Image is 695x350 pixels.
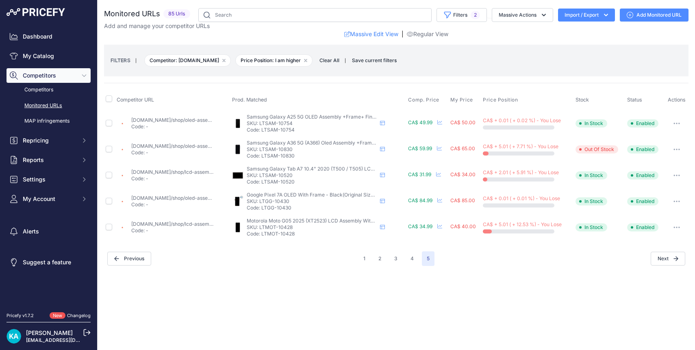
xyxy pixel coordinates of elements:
span: In Stock [576,223,607,231]
span: CA$ 31.99 [408,171,431,177]
a: Suggest a feature [7,255,91,270]
span: CA$ 40.00 [450,223,476,229]
span: CA$ 85.00 [450,197,475,203]
p: SKU: LTGG-10430 [247,198,377,205]
button: Comp. Price [408,97,441,103]
button: Massive Actions [492,8,553,22]
a: Dashboard [7,29,91,44]
span: New [50,312,65,319]
button: My Price [450,97,475,103]
span: In Stock [576,197,607,205]
span: Samsung Galaxy Tab A7 10.4" 2020 (T500 / T505) LCD Assembly - Silver (OEM) [247,166,432,172]
p: Code: LTSAM-10754 [247,127,377,133]
p: Code: - [131,201,216,208]
span: Prod. Matched [232,97,267,103]
span: Actions [668,97,686,103]
a: Alerts [7,224,91,239]
a: [DOMAIN_NAME]/shop/oled-assembly-with-frame-compatible-samsung-for-galaxy-a36-5g-a366-2025-premiu... [131,143,473,149]
span: Settings [23,175,76,184]
span: Samsung Galaxy A25 5G OLED Assembly +Frame+ Fingerprint - All Colors (Original Size | OF+) [247,114,465,120]
span: Comp. Price [408,97,439,103]
button: Clear All [315,56,343,65]
span: Enabled [627,223,658,231]
span: Price Position: I am higher [235,54,313,67]
span: Enabled [627,145,658,153]
button: Price Position [483,97,519,103]
span: Out Of Stock [576,145,618,153]
button: Go to page 1 [358,251,370,266]
p: Code: - [131,149,216,156]
p: Code: - [131,227,216,234]
button: Competitors [7,68,91,83]
nav: Sidebar [7,29,91,302]
button: Filters2 [437,8,487,22]
span: CA$ + 5.01 ( + 12.53 %) - You Lose [483,221,562,227]
p: Code: LTMOT-10428 [247,231,377,237]
span: CA$ 49.99 [408,119,432,125]
span: CA$ 84.99 [408,197,432,203]
span: | [402,30,404,38]
a: [DOMAIN_NAME]/shop/lcd-assembly-with-frame-compatible-for-moto-g05-xt2523-2025-refurbished-all-co... [131,221,455,227]
a: Changelog [67,313,91,318]
p: Code: LTGG-10430 [247,205,377,211]
p: SKU: LTSAM-10830 [247,146,377,153]
p: Code: - [131,123,216,130]
span: Enabled [627,197,658,205]
span: CA$ 50.00 [450,119,476,125]
span: CA$ + 5.01 ( + 7.71 %) - You Lose [483,143,558,149]
span: 85 Urls [163,9,190,19]
span: In Stock [576,171,607,179]
a: Monitored URLs [7,99,91,113]
span: Stock [576,97,589,103]
a: [PERSON_NAME] [26,329,73,336]
span: CA$ + 2.01 ( + 5.91 %) - You Lose [483,169,559,175]
button: Repricing [7,133,91,148]
a: [EMAIL_ADDRESS][DOMAIN_NAME] [26,337,111,343]
input: Search [198,8,432,22]
a: My Catalog [7,49,91,63]
p: Code: LTSAM-10520 [247,179,377,185]
span: Save current filters [352,57,397,63]
span: CA$ 34.00 [450,171,476,177]
a: Competitors [7,83,91,97]
span: My Account [23,195,76,203]
p: SKU: LTMOT-10428 [247,224,377,231]
span: 5 [422,251,434,266]
button: Go to page 3 [389,251,402,266]
span: CA$ 34.99 [408,223,432,229]
a: Regular View [407,30,448,38]
span: Enabled [627,171,658,179]
p: Code: - [131,175,216,182]
span: My Price [450,97,473,103]
a: Massive Edit View [344,30,398,38]
span: Motorola Moto G05 2025 (XT2523) LCD Assembly With Frame - All Colors (OEM) [247,218,432,224]
h2: Monitored URLs [104,8,160,19]
span: 2 [471,11,480,19]
span: Status [627,97,642,103]
p: SKU: LTSAM-10754 [247,120,377,127]
span: Price Position [483,97,518,103]
span: Samsung Galaxy A36 5G (A366) Oled Assembly +Frame - All Colors (Original Size | OF+) [247,140,449,146]
a: [DOMAIN_NAME]/shop/lcd-assembly-compatible-for-samsung-galaxy-tab-a7-10-4-t500-t505-2020-refurbis... [131,169,472,175]
span: CA$ + 0.01 ( + 0.01 %) - You Lose [483,195,560,201]
span: Competitor URL [117,97,154,103]
button: Settings [7,172,91,187]
p: Add and manage your competitor URLs [104,22,210,30]
img: Pricefy Logo [7,8,65,16]
div: Pricefy v1.7.2 [7,312,34,319]
a: Add Monitored URL [620,9,688,22]
span: CA$ 59.99 [408,145,432,151]
span: CA$ 65.00 [450,145,475,151]
a: [DOMAIN_NAME]/shop/oled-assembly-with-frame-compatible-for-samsung-galaxy-a25-5g-a256-2023-premiu... [131,117,473,123]
button: Go to page 4 [406,251,419,266]
button: Go to page 2 [374,251,386,266]
button: Previous [107,252,151,266]
a: [DOMAIN_NAME]/shop/oled-assembly-with-frame-compatible-for-google-pixel-7a-premium-no-fingerprint... [131,195,466,201]
span: Repricing [23,136,76,145]
span: Competitor: [DOMAIN_NAME] [144,54,231,67]
button: Reports [7,153,91,167]
span: Google Pixel 7A OLED With Frame - Black(Original Size | OF+) [247,192,389,198]
span: Competitors [23,71,76,80]
small: FILTERS [111,57,130,63]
